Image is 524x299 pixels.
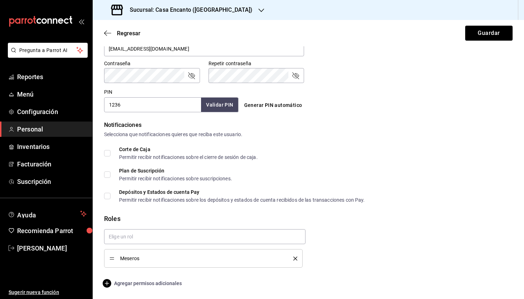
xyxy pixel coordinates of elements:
[9,289,87,296] span: Sugerir nueva función
[291,71,300,80] button: passwordField
[17,177,87,186] span: Suscripción
[241,99,305,112] button: Generar PIN automático
[209,61,304,66] label: Repetir contraseña
[17,107,87,117] span: Configuración
[8,43,88,58] button: Pregunta a Parrot AI
[119,147,258,152] div: Corte de Caja
[104,229,305,244] input: Elige un rol
[104,279,182,288] button: Agregar permisos adicionales
[201,98,238,112] button: Validar PIN
[119,168,232,173] div: Plan de Suscripción
[119,155,258,160] div: Permitir recibir notificaciones sobre el cierre de sesión de caja.
[17,226,87,236] span: Recomienda Parrot
[104,214,513,223] div: Roles
[17,72,87,82] span: Reportes
[104,89,112,94] label: PIN
[117,30,140,37] span: Regresar
[17,243,87,253] span: [PERSON_NAME]
[119,176,232,181] div: Permitir recibir notificaciones sobre suscripciones.
[119,190,365,195] div: Depósitos y Estados de cuenta Pay
[17,124,87,134] span: Personal
[5,52,88,59] a: Pregunta a Parrot AI
[465,26,513,41] button: Guardar
[104,131,513,138] div: Selecciona que notificaciones quieres que reciba este usuario.
[19,47,77,54] span: Pregunta a Parrot AI
[187,71,196,80] button: passwordField
[104,97,201,112] input: 3 a 6 dígitos
[104,30,140,37] button: Regresar
[104,121,513,129] div: Notificaciones
[17,142,87,151] span: Inventarios
[119,197,365,202] div: Permitir recibir notificaciones sobre los depósitos y estados de cuenta recibidos de las transacc...
[288,257,297,261] button: delete
[17,159,87,169] span: Facturación
[124,6,253,14] h3: Sucursal: Casa Encanto ([GEOGRAPHIC_DATA])
[120,256,283,261] span: Meseros
[104,61,200,66] label: Contraseña
[78,19,84,24] button: open_drawer_menu
[17,89,87,99] span: Menú
[17,210,77,218] span: Ayuda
